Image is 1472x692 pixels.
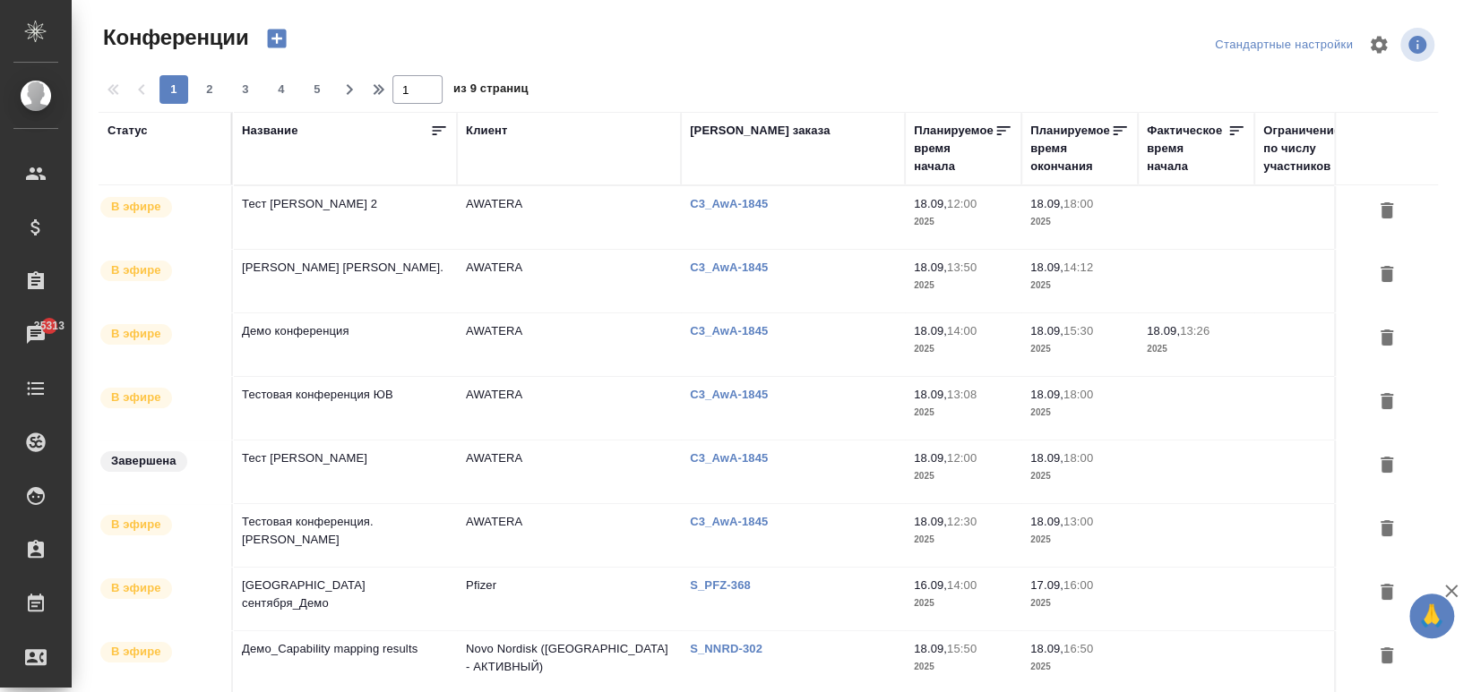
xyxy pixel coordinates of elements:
[690,388,781,401] p: C3_AwA-1845
[914,388,947,401] p: 18.09,
[457,440,681,503] td: AWATERA
[1372,195,1402,228] button: Удалить
[23,317,75,335] span: 35313
[690,197,781,210] a: C3_AwA-1845
[1063,515,1093,528] p: 13:00
[1372,386,1402,419] button: Удалить
[233,186,457,249] td: Тест [PERSON_NAME] 2
[1063,197,1093,210] p: 18:00
[457,313,681,376] td: AWATERA
[457,186,681,249] td: AWATERA
[947,515,977,528] p: 12:30
[914,515,947,528] p: 18.09,
[1030,324,1063,337] p: 18.09,
[914,467,1012,485] p: 2025
[1409,594,1454,638] button: 🙏
[1030,594,1129,612] p: 2025
[914,594,1012,612] p: 2025
[947,578,977,592] p: 14:00
[1030,658,1129,676] p: 2025
[1147,122,1227,175] div: Фактическое время начала
[1063,388,1093,401] p: 18:00
[4,312,67,357] a: 35313
[1147,340,1245,358] p: 2025
[195,81,224,98] span: 2
[1263,122,1349,175] div: Ограничение по числу участников
[267,75,296,104] button: 4
[690,515,781,528] a: C3_AwA-1845
[453,78,529,104] span: из 9 страниц
[1030,404,1129,422] p: 2025
[1030,197,1063,210] p: 18.09,
[457,250,681,312] td: AWATERA
[914,261,947,274] p: 18.09,
[111,516,161,534] p: В эфире
[466,122,507,140] div: Клиент
[914,531,1012,549] p: 2025
[233,568,457,630] td: [GEOGRAPHIC_DATA] сентября_Демо
[1063,261,1093,274] p: 14:12
[690,451,781,465] a: C3_AwA-1845
[1063,642,1093,655] p: 16:50
[690,642,776,655] p: S_NNRD-302
[1030,467,1129,485] p: 2025
[1180,324,1209,337] p: 13:26
[914,277,1012,295] p: 2025
[947,451,977,465] p: 12:00
[1372,259,1402,292] button: Удалить
[1063,324,1093,337] p: 15:30
[1372,322,1402,355] button: Удалить
[303,75,331,104] button: 5
[111,325,161,343] p: В эфире
[947,197,977,210] p: 12:00
[690,578,764,592] p: S_PFZ-368
[1030,531,1129,549] p: 2025
[947,261,977,274] p: 13:50
[111,643,161,661] p: В эфире
[1030,277,1129,295] p: 2025
[233,377,457,440] td: Тестовая конференция ЮВ
[1030,213,1129,231] p: 2025
[1030,122,1111,175] div: Планируемое время окончания
[255,23,298,54] button: Создать
[457,377,681,440] td: AWATERA
[231,81,260,98] span: 3
[690,122,830,140] div: [PERSON_NAME] заказа
[914,658,1012,676] p: 2025
[690,261,781,274] a: C3_AwA-1845
[1030,578,1063,592] p: 17.09,
[1063,451,1093,465] p: 18:00
[1030,261,1063,274] p: 18.09,
[195,75,224,104] button: 2
[690,324,781,337] a: C3_AwA-1845
[303,81,331,98] span: 5
[1400,28,1438,62] span: Посмотреть информацию
[1357,23,1400,66] span: Настроить таблицу
[914,451,947,465] p: 18.09,
[914,197,947,210] p: 18.09,
[242,122,297,140] div: Название
[233,313,457,376] td: Демо конференция
[1372,640,1402,673] button: Удалить
[914,213,1012,231] p: 2025
[914,324,947,337] p: 18.09,
[1030,642,1063,655] p: 18.09,
[914,578,947,592] p: 16.09,
[1372,449,1402,483] button: Удалить
[1063,578,1093,592] p: 16:00
[1030,451,1063,465] p: 18.09,
[111,452,176,470] p: Завершена
[233,250,457,312] td: [PERSON_NAME] [PERSON_NAME].
[111,389,161,406] p: В эфире
[267,81,296,98] span: 4
[947,388,977,401] p: 13:08
[1416,597,1447,635] span: 🙏
[914,642,947,655] p: 18.09,
[914,122,994,175] div: Планируемое время начала
[99,23,248,52] span: Конференции
[947,642,977,655] p: 15:50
